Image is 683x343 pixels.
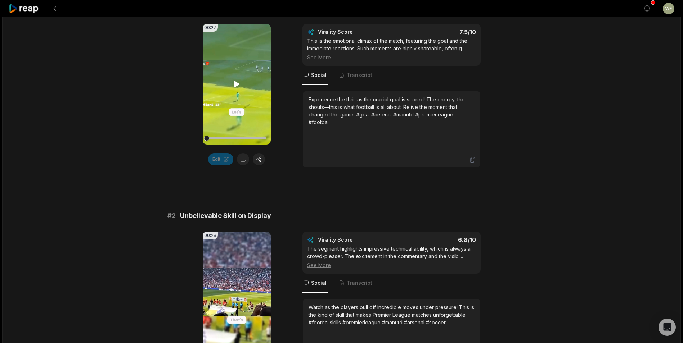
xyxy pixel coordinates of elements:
[347,279,372,287] span: Transcript
[307,245,476,269] div: The segment highlights impressive technical ability, which is always a crowd-pleaser. The excitem...
[309,303,475,326] div: Watch as the players pull off incredible moves under pressure! This is the kind of skill that mak...
[311,279,327,287] span: Social
[399,236,476,243] div: 6.8 /10
[318,28,395,36] div: Virality Score
[307,54,476,61] div: See More
[311,72,327,79] span: Social
[208,153,233,165] button: Edit
[302,66,481,85] nav: Tabs
[347,72,372,79] span: Transcript
[180,211,271,221] span: Unbelievable Skill on Display
[399,28,476,36] div: 7.5 /10
[309,96,475,126] div: Experience the thrill as the crucial goal is scored! The energy, the shouts—this is what football...
[318,236,395,243] div: Virality Score
[167,211,176,221] span: # 2
[302,274,481,293] nav: Tabs
[203,24,271,145] video: Your browser does not support mp4 format.
[659,319,676,336] div: Open Intercom Messenger
[307,37,476,61] div: This is the emotional climax of the match, featuring the goal and the immediate reactions. Such m...
[307,261,476,269] div: See More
